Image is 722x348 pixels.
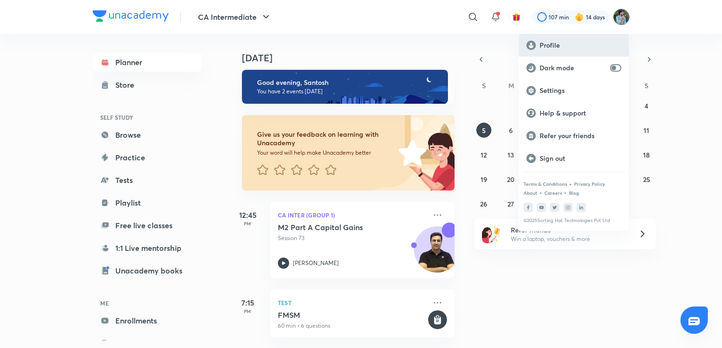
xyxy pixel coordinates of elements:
[540,132,621,140] p: Refer your friends
[540,64,606,72] p: Dark mode
[519,124,629,147] a: Refer your friends
[574,181,605,187] a: Privacy Policy
[524,218,624,224] p: © 2025 Sorting Hat Technologies Pvt Ltd
[569,180,572,188] div: •
[569,190,579,196] a: Blog
[524,181,567,187] a: Terms & Conditions
[540,154,621,163] p: Sign out
[519,34,629,57] a: Profile
[519,102,629,124] a: Help & support
[539,188,542,197] div: •
[544,190,562,196] a: Careers
[524,190,537,196] a: About
[540,41,621,50] p: Profile
[564,188,567,197] div: •
[519,79,629,102] a: Settings
[540,109,621,117] p: Help & support
[540,86,621,95] p: Settings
